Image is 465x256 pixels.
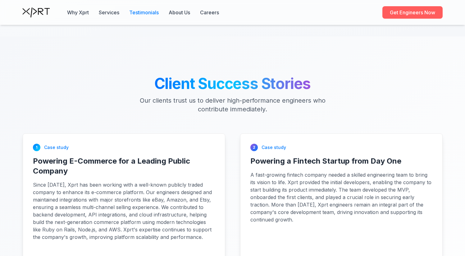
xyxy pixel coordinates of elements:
span: 2 [253,145,255,150]
button: Testimonials [129,9,159,16]
span: Case study [44,144,69,151]
span: Client Success Stories [154,74,311,93]
a: About Us [169,9,190,16]
span: 1 [36,145,38,150]
p: A fast-growing fintech company needed a skilled engineering team to bring its vision to life. Xpr... [250,171,432,223]
h3: Powering a Fintech Startup from Day One [250,156,432,166]
button: Why Xprt [67,9,89,16]
button: Services [99,9,119,16]
p: Our clients trust us to deliver high-performance engineers who contribute immediately. [124,96,341,114]
p: Since [DATE], Xprt has been working with a well-known publicly traded company to enhance its e-co... [33,181,215,241]
a: Careers [200,9,219,16]
h3: Powering E-Commerce for a Leading Public Company [33,156,215,176]
span: Case study [262,144,286,151]
img: Xprt Logo [23,7,50,17]
a: Get Engineers Now [382,6,443,19]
